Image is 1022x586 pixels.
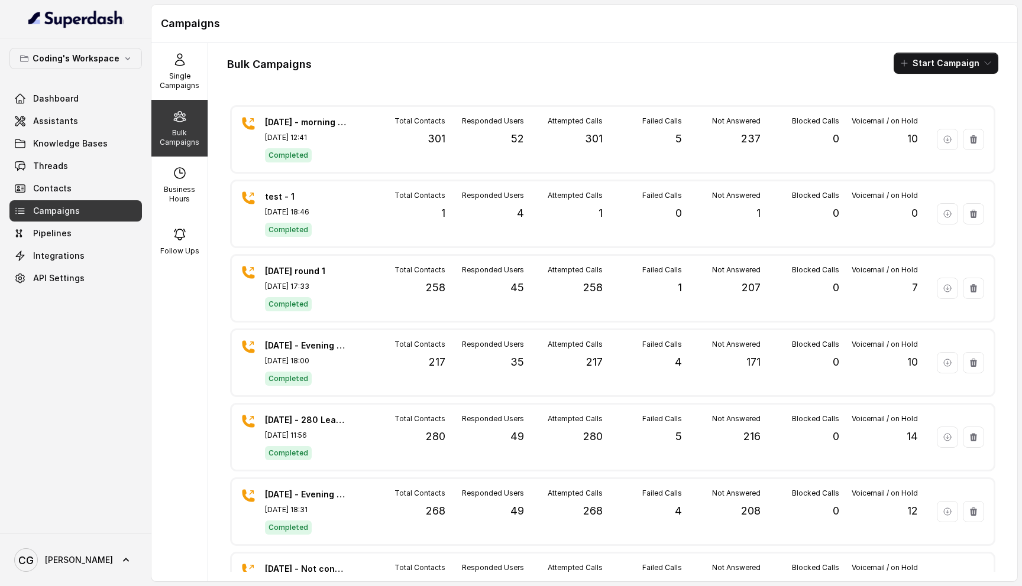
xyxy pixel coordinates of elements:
span: Completed [265,446,312,460]
p: 4 [517,205,524,222]
span: Threads [33,160,68,172]
p: Blocked Calls [792,340,839,349]
p: Single Campaigns [156,71,203,90]
span: Dashboard [33,93,79,105]
span: Completed [265,148,312,162]
p: Attempted Calls [548,563,603,572]
p: Attempted Calls [548,414,603,424]
p: 0 [833,503,839,519]
p: Responded Users [462,563,524,572]
p: Failed Calls [642,265,682,275]
span: Campaigns [33,205,80,217]
p: 0 [833,354,839,370]
a: Integrations [9,245,142,266]
p: Responded Users [462,265,524,275]
p: Failed Calls [642,414,682,424]
p: 301 [585,131,603,147]
p: [DATE] 17:33 [265,282,348,291]
p: Bulk Campaigns [156,128,203,147]
p: 1 [441,205,445,222]
p: 49 [510,428,524,445]
p: 268 [583,503,603,519]
p: Responded Users [462,191,524,200]
p: Voicemail / on Hold [852,489,918,498]
p: [DATE] 12:41 [265,133,348,142]
p: Responded Users [462,489,524,498]
p: 301 [428,131,445,147]
p: 5 [675,131,682,147]
p: 217 [586,354,603,370]
span: Assistants [33,115,78,127]
p: 216 [743,428,761,445]
p: Voicemail / on Hold [852,563,918,572]
p: Blocked Calls [792,116,839,126]
p: Voicemail / on Hold [852,340,918,349]
text: CG [18,554,34,567]
p: 14 [907,428,918,445]
p: Attempted Calls [548,116,603,126]
p: 0 [833,131,839,147]
p: Failed Calls [642,191,682,200]
p: 207 [742,279,761,296]
p: [DATE] - morning - 301 [265,116,348,128]
p: Not Answered [712,414,761,424]
p: Failed Calls [642,563,682,572]
span: [PERSON_NAME] [45,554,113,566]
p: Voicemail / on Hold [852,265,918,275]
p: 171 [746,354,761,370]
p: 280 [583,428,603,445]
p: 258 [583,279,603,296]
p: Responded Users [462,414,524,424]
p: 0 [911,205,918,222]
p: [DATE] round 1 [265,265,348,277]
p: Total Contacts [394,340,445,349]
a: Threads [9,155,142,177]
p: Blocked Calls [792,191,839,200]
p: Blocked Calls [792,563,839,572]
p: 1 [678,279,682,296]
p: Not Answered [712,563,761,572]
p: Attempted Calls [548,191,603,200]
p: [DATE] - Not connected and Callback Leads - 127 leads [265,563,348,575]
p: 49 [510,503,524,519]
p: 237 [741,131,761,147]
p: 12 [907,503,918,519]
p: Not Answered [712,116,761,126]
p: Attempted Calls [548,265,603,275]
p: Total Contacts [394,489,445,498]
p: 0 [833,205,839,222]
p: Not Answered [712,191,761,200]
a: Assistants [9,110,142,132]
p: 10 [907,354,918,370]
p: Voicemail / on Hold [852,116,918,126]
button: Coding's Workspace [9,48,142,69]
a: Dashboard [9,88,142,109]
p: 0 [833,428,839,445]
p: 52 [511,131,524,147]
p: [DATE] 18:31 [265,505,348,515]
h1: Campaigns [161,14,1008,33]
p: Blocked Calls [792,489,839,498]
p: Failed Calls [642,116,682,126]
p: 10 [907,131,918,147]
p: 1 [756,205,761,222]
p: Voicemail / on Hold [852,191,918,200]
p: [DATE] - Evening campaign [265,489,348,500]
p: Total Contacts [394,414,445,424]
p: Not Answered [712,489,761,498]
p: 35 [510,354,524,370]
p: 258 [426,279,445,296]
p: test - 1 [265,191,348,203]
p: Total Contacts [394,116,445,126]
a: Knowledge Bases [9,133,142,154]
p: 217 [429,354,445,370]
p: Attempted Calls [548,340,603,349]
a: [PERSON_NAME] [9,543,142,577]
p: 268 [426,503,445,519]
p: Total Contacts [394,265,445,275]
p: 0 [675,205,682,222]
span: Contacts [33,183,72,194]
p: Not Answered [712,340,761,349]
p: Total Contacts [394,563,445,572]
p: Blocked Calls [792,265,839,275]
